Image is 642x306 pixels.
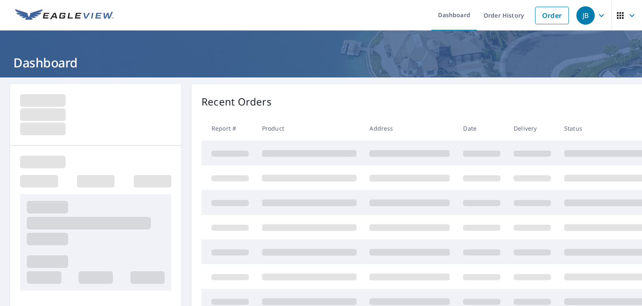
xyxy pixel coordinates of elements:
[201,94,272,109] p: Recent Orders
[576,6,595,25] div: JB
[507,116,558,141] th: Delivery
[10,54,632,71] h1: Dashboard
[201,116,255,141] th: Report #
[456,116,507,141] th: Date
[255,116,363,141] th: Product
[363,116,456,141] th: Address
[15,9,114,22] img: EV Logo
[535,7,569,24] a: Order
